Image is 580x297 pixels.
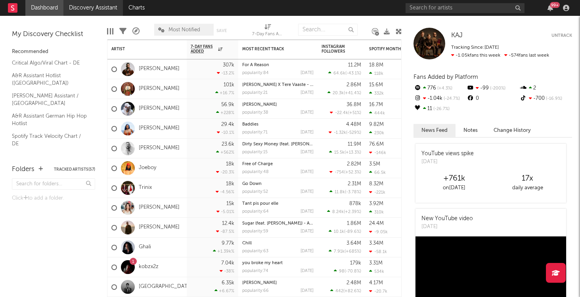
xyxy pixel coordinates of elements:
span: 64.6k [333,71,345,76]
div: 7-Day Fans Added (7-Day Fans Added) [252,20,284,43]
span: -89.6 % [345,230,360,234]
div: 15k [226,201,234,206]
div: [DATE] [301,229,314,234]
div: [DATE] [301,150,314,154]
div: 230k [369,130,384,135]
div: 16.7M [369,102,383,107]
button: Untrack [551,32,572,40]
div: Baddies [242,122,314,127]
div: 76.6M [369,142,384,147]
a: Sugar (feat. [PERSON_NAME]) - ALOK Remix [242,221,332,226]
div: 3.5M [369,162,380,167]
div: popularity: 74 [242,269,268,273]
button: Change History [486,124,539,137]
span: Tracking Since: [DATE] [451,45,499,50]
button: 99+ [547,5,553,11]
span: 20.3k [333,91,344,95]
div: daily average [491,183,564,193]
span: -1.05k fans this week [451,53,500,58]
div: 878k [349,201,361,206]
div: My Discovery Checklist [12,30,95,39]
a: Spotify Track Velocity Chart / DE [12,132,87,148]
input: Search for artists [406,3,524,13]
div: Dirty Sexy Money (feat. Charli XCX & French Montana) - Mesto Remix [242,142,314,147]
div: -1.04k [413,93,466,104]
div: ( ) [329,229,361,234]
div: 18.8M [369,63,383,68]
div: popularity: 15 [242,150,268,154]
div: -20.3 % [216,169,234,175]
a: A&R Assistant German Hip Hop Hotlist [12,112,87,128]
a: [PERSON_NAME] [242,281,277,285]
div: 4.17M [369,280,383,286]
span: 7-Day Fans Added [191,44,216,54]
div: 179k [350,261,361,266]
div: Most Recent Track [242,47,302,51]
a: Ghali [139,244,151,251]
div: +761k [417,174,491,183]
div: A&R Pipeline [132,20,140,43]
div: 1.86M [347,221,361,226]
div: -99 [466,83,519,93]
div: 2.82M [347,162,361,167]
div: 11.2M [348,63,361,68]
div: 11 [413,104,466,114]
div: 534k [369,269,384,274]
span: +52.3 % [345,170,360,175]
span: +13.3 % [346,150,360,155]
div: ( ) [330,288,361,293]
div: -4.56 % [216,189,234,194]
div: 18k [226,181,234,187]
span: +685 % [346,249,360,254]
div: Larry Hoover [242,281,314,285]
div: Instagram Followers [322,44,349,54]
div: Tant pis pour elle [242,202,314,206]
a: For A Reason [242,63,269,67]
div: popularity: 48 [242,170,269,174]
a: Critical Algo/Viral Chart - DE [12,59,87,67]
div: 18k [226,162,234,167]
div: 66.5k [369,170,386,175]
span: 8.24k [332,210,344,214]
div: 118k [369,71,383,76]
span: 11.8k [335,190,345,194]
div: popularity: 59 [242,229,268,234]
div: popularity: 63 [242,249,268,253]
a: KAJ [451,32,463,40]
div: popularity: 84 [242,71,269,75]
div: you broke my heart [242,261,314,265]
div: 307k [223,63,234,68]
div: Spotify Monthly Listeners [369,47,429,51]
div: 12.4k [222,221,234,226]
div: ( ) [329,189,361,194]
a: you broke my heart [242,261,283,265]
span: +51 % [349,111,360,115]
div: 0 [466,93,519,104]
a: Dirty Sexy Money (feat. [PERSON_NAME] & French [US_STATE]) - [PERSON_NAME] Remix [242,142,424,147]
div: popularity: 64 [242,209,269,214]
div: 3.31M [369,261,383,266]
div: 444k [369,110,385,116]
button: Tracked Artists(57) [54,168,95,171]
div: ( ) [329,130,361,135]
a: [PERSON_NAME] [139,125,180,132]
span: -574 fans last week [451,53,549,58]
div: -5.01 % [216,209,234,214]
div: -20.7k [369,289,387,294]
a: [PERSON_NAME] [139,204,180,211]
div: MAJHAIL [242,103,314,107]
div: [DATE] [421,223,473,231]
div: 2.48M [346,280,361,286]
div: ( ) [329,249,361,254]
div: [DATE] [301,91,314,95]
div: [DATE] [301,170,314,174]
div: -38 % [220,268,234,274]
div: [DATE] [301,110,314,115]
span: -22.4k [335,111,348,115]
span: -754 [335,170,344,175]
div: +228 % [216,110,234,115]
span: -43.1 % [346,71,360,76]
div: popularity: 66 [242,289,269,293]
div: 3.92M [369,201,383,206]
a: Free of Charge [242,162,273,166]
